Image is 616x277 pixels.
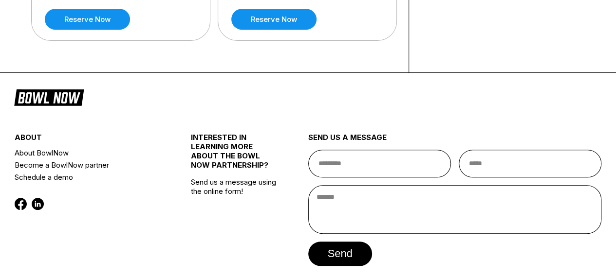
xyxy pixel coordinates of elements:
button: send [308,242,372,266]
a: Become a BowlNow partner [15,159,161,171]
a: Schedule a demo [15,171,161,183]
a: Reserve now [231,9,317,30]
div: INTERESTED IN LEARNING MORE ABOUT THE BOWL NOW PARTNERSHIP? [191,133,279,177]
a: Reserve now [45,9,130,30]
div: send us a message [308,133,602,150]
a: About BowlNow [15,147,161,159]
div: about [15,133,161,147]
